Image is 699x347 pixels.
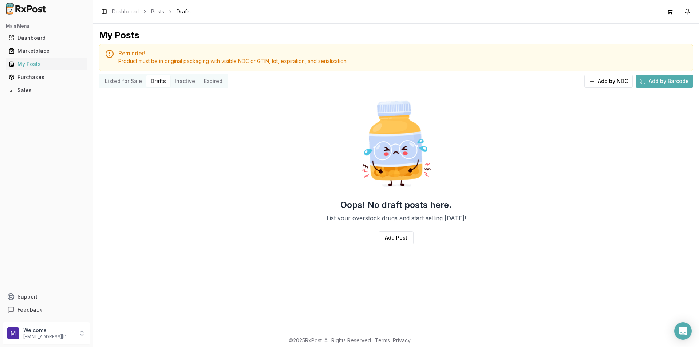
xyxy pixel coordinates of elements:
div: My Posts [99,29,139,41]
button: Add by Barcode [636,75,693,88]
h2: Main Menu [6,23,87,29]
div: Marketplace [9,47,84,55]
div: Purchases [9,74,84,81]
img: RxPost Logo [3,3,50,15]
a: Marketplace [6,44,87,58]
a: Dashboard [112,8,139,15]
a: Sales [6,84,87,97]
h2: Oops! No draft posts here. [340,199,452,211]
button: Sales [3,84,90,96]
button: Listed for Sale [100,75,146,87]
p: [EMAIL_ADDRESS][DOMAIN_NAME] [23,334,74,340]
a: Purchases [6,71,87,84]
button: Support [3,290,90,303]
a: Privacy [393,337,411,343]
button: Feedback [3,303,90,316]
button: Purchases [3,71,90,83]
button: Drafts [146,75,170,87]
button: My Posts [3,58,90,70]
img: Sad Pill Bottle [349,97,443,190]
p: Welcome [23,327,74,334]
a: Dashboard [6,31,87,44]
a: Add Post [379,231,414,244]
div: Product must be in original packaging with visible NDC or GTIN, lot, expiration, and serialization. [118,58,687,65]
div: Dashboard [9,34,84,42]
p: List your overstock drugs and start selling [DATE]! [327,214,466,222]
div: My Posts [9,60,84,68]
span: Feedback [17,306,42,314]
button: Dashboard [3,32,90,44]
span: Drafts [177,8,191,15]
a: Posts [151,8,164,15]
button: Add by NDC [584,75,633,88]
img: User avatar [7,327,19,339]
button: Inactive [170,75,200,87]
div: Open Intercom Messenger [674,322,692,340]
button: Marketplace [3,45,90,57]
a: My Posts [6,58,87,71]
div: Sales [9,87,84,94]
a: Terms [375,337,390,343]
h5: Reminder! [118,50,687,56]
button: Expired [200,75,227,87]
nav: breadcrumb [112,8,191,15]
